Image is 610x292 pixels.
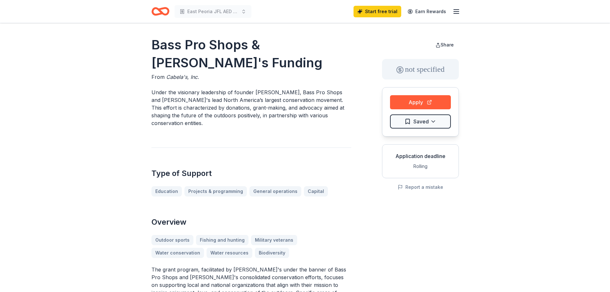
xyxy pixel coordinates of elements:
div: Rolling [387,163,453,170]
a: Projects & programming [184,186,247,196]
button: Saved [390,114,451,129]
span: Saved [413,117,429,126]
p: Under the visionary leadership of founder [PERSON_NAME], Bass Pro Shops and [PERSON_NAME]'s lead ... [151,88,351,127]
div: Application deadline [387,152,453,160]
a: Earn Rewards [404,6,450,17]
h2: Overview [151,217,351,227]
a: Education [151,186,182,196]
h2: Type of Support [151,168,351,179]
h1: Bass Pro Shops & [PERSON_NAME]'s Funding [151,36,351,72]
a: Capital [304,186,328,196]
a: Start free trial [354,6,401,17]
a: General operations [249,186,301,196]
button: Report a mistake [398,183,443,191]
div: From [151,73,351,81]
span: Share [441,42,454,47]
div: not specified [382,59,459,79]
button: Apply [390,95,451,109]
span: East Peoria JFL AED fundraising [187,8,239,15]
a: Home [151,4,169,19]
span: Cabela's, Inc. [166,74,199,80]
button: East Peoria JFL AED fundraising [175,5,251,18]
button: Share [430,38,459,51]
